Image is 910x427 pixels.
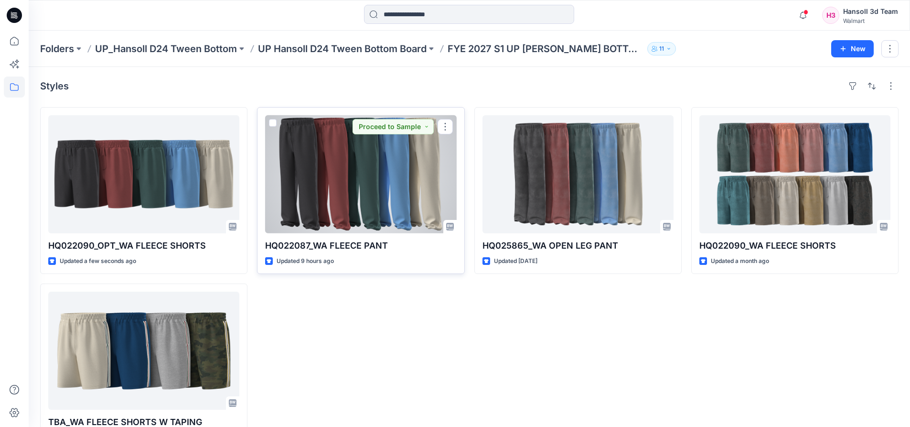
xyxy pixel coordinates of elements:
[40,80,69,92] h4: Styles
[843,6,898,17] div: Hansoll 3d Team
[40,42,74,55] a: Folders
[699,239,890,252] p: HQ022090_WA FLEECE SHORTS
[48,239,239,252] p: HQ022090_OPT_WA FLEECE SHORTS
[482,115,674,233] a: HQ025865_WA OPEN LEG PANT
[843,17,898,24] div: Walmart
[831,40,874,57] button: New
[277,256,334,266] p: Updated 9 hours ago
[647,42,676,55] button: 11
[95,42,237,55] a: UP_Hansoll D24 Tween Bottom
[659,44,664,54] p: 11
[60,256,136,266] p: Updated a few seconds ago
[699,115,890,233] a: HQ022090_WA FLEECE SHORTS
[494,256,537,266] p: Updated [DATE]
[711,256,769,266] p: Updated a month ago
[482,239,674,252] p: HQ025865_WA OPEN LEG PANT
[265,115,456,233] a: HQ022087_WA FLEECE PANT
[48,115,239,233] a: HQ022090_OPT_WA FLEECE SHORTS
[258,42,427,55] a: UP Hansoll D24 Tween Bottom Board
[48,292,239,410] a: TBA_WA FLEECE SHORTS W TAPING
[822,7,839,24] div: H3
[265,239,456,252] p: HQ022087_WA FLEECE PANT
[448,42,643,55] p: FYE 2027 S1 UP [PERSON_NAME] BOTTOM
